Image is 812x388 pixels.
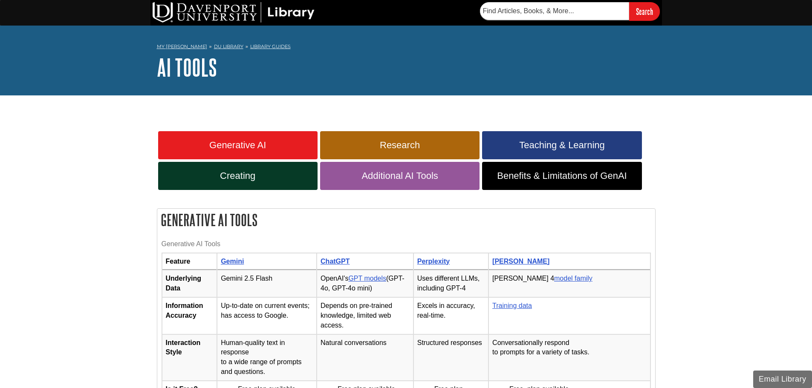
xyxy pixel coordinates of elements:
nav: breadcrumb [157,41,656,55]
form: Searches DU Library's articles, books, and more [480,2,660,20]
td: Excels in accuracy, real-time. [413,297,488,334]
th: Feature [162,253,217,270]
a: ChatGPT [321,258,350,265]
a: Additional AI Tools [320,162,480,190]
a: My [PERSON_NAME] [157,43,207,50]
a: Research [320,131,480,159]
p: Conversationally respond to prompts for a variety of tasks. [492,338,646,358]
td: OpenAI's (GPT-4o, GPT-4o mini) [317,270,413,297]
caption: Generative AI Tools [162,236,651,253]
a: [PERSON_NAME] [492,258,549,265]
a: DU Library [214,43,243,49]
span: Research [327,140,473,151]
td: Natural conversations [317,334,413,381]
h1: AI Tools [157,55,656,80]
a: Gemini [221,258,244,265]
strong: Information Accuracy [166,302,203,319]
a: Benefits & Limitations of GenAI [482,162,642,190]
span: Creating [165,170,311,181]
h2: Generative AI Tools [157,209,655,231]
td: [PERSON_NAME] 4 [488,270,650,297]
span: Generative AI [165,140,311,151]
input: Search [629,2,660,20]
a: Creating [158,162,318,190]
td: Up-to-date on current events; has access to Google. [217,297,317,334]
span: Benefits & Limitations of GenAI [488,170,635,181]
td: Depends on pre-trained knowledge, limited web access. [317,297,413,334]
button: Email Library [753,371,812,388]
a: Training data [492,302,532,309]
a: Library Guides [250,43,291,49]
a: Generative AI [158,131,318,159]
img: DU Library [153,2,315,23]
a: GPT models [348,275,386,282]
span: Additional AI Tools [327,170,473,181]
td: Uses different LLMs, including GPT-4 [413,270,488,297]
span: Teaching & Learning [488,140,635,151]
a: Perplexity [417,258,450,265]
strong: Underlying Data [166,275,202,292]
input: Find Articles, Books, & More... [480,2,629,20]
strong: Interaction Style [166,339,201,356]
td: Gemini 2.5 Flash [217,270,317,297]
td: Structured responses [413,334,488,381]
a: model family [554,275,592,282]
td: Human-quality text in response to a wide range of prompts and questions. [217,334,317,381]
a: Teaching & Learning [482,131,642,159]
